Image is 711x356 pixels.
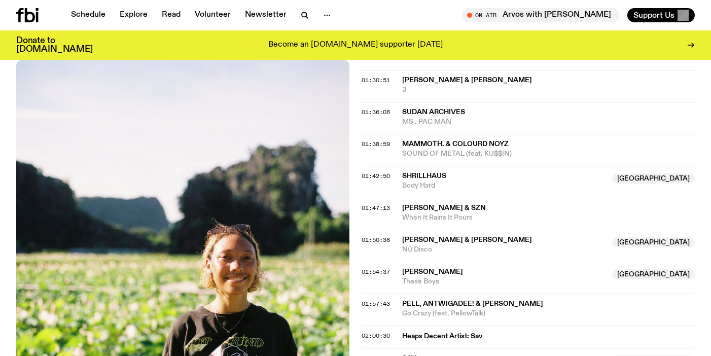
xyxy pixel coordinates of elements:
[612,173,695,184] span: [GEOGRAPHIC_DATA]
[362,204,390,212] span: 01:47:13
[402,300,543,307] span: Pell, Antwigadee! & [PERSON_NAME]
[402,109,465,116] span: Sudan Archives
[362,269,390,275] button: 01:54:37
[362,140,390,148] span: 01:38:59
[362,332,390,340] span: 02:00:30
[362,205,390,211] button: 01:47:13
[462,8,619,22] button: On AirArvos with [PERSON_NAME]
[268,41,443,50] p: Become an [DOMAIN_NAME] supporter [DATE]
[362,76,390,84] span: 01:30:51
[362,110,390,115] button: 01:36:08
[402,172,446,180] span: Shrillhaus
[633,11,674,20] span: Support Us
[114,8,154,22] a: Explore
[402,181,606,191] span: Body Hard
[362,301,390,307] button: 01:57:43
[156,8,187,22] a: Read
[402,213,695,223] span: When It Rains It Pours
[402,245,606,255] span: Nữ Disco
[362,173,390,179] button: 01:42:50
[362,108,390,116] span: 01:36:08
[402,332,689,341] span: Heaps Decent Artist: Sav
[402,268,463,275] span: [PERSON_NAME]
[402,77,532,84] span: [PERSON_NAME] & [PERSON_NAME]
[239,8,293,22] a: Newsletter
[402,277,606,287] span: These Boys
[612,269,695,279] span: [GEOGRAPHIC_DATA]
[612,237,695,247] span: [GEOGRAPHIC_DATA]
[362,141,390,147] button: 01:38:59
[362,236,390,244] span: 01:50:38
[402,204,486,211] span: [PERSON_NAME] & SZN
[362,268,390,276] span: 01:54:37
[189,8,237,22] a: Volunteer
[362,172,390,180] span: 01:42:50
[362,333,390,339] button: 02:00:30
[402,117,695,127] span: MS . PAC MAN
[402,85,695,95] span: 3
[362,237,390,243] button: 01:50:38
[402,140,509,148] span: MAMMOTH. & COLOURD NOYZ
[362,78,390,83] button: 01:30:51
[16,37,93,54] h3: Donate to [DOMAIN_NAME]
[402,309,695,318] span: Go Crazy (feat. PellowTalk)
[627,8,695,22] button: Support Us
[362,300,390,308] span: 01:57:43
[402,236,532,243] span: [PERSON_NAME] & [PERSON_NAME]
[402,149,695,159] span: SOUND OF METAL (feat. KU$$IN)
[65,8,112,22] a: Schedule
